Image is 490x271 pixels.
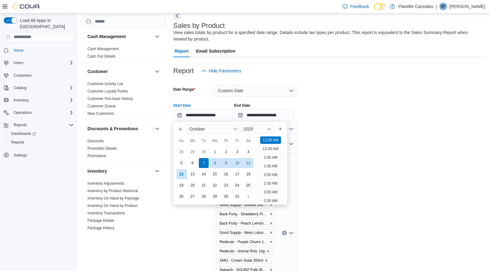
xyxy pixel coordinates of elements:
span: Customer Purchase History [87,96,133,101]
button: Inventory [1,96,76,105]
label: Start Date [173,103,191,108]
div: day-10 [232,158,242,168]
button: Open list of options [289,141,294,146]
div: Button. Open the year selector. 2025 is currently selected. [241,124,274,134]
button: Customer [87,68,152,75]
input: Dark Mode [374,3,387,10]
span: Reports [11,140,24,145]
span: Customers [14,73,32,78]
button: Cash Management [154,33,161,40]
img: Cova [12,3,40,10]
div: day-20 [188,180,198,190]
span: Back Forty - Peach Lemonade .95g [220,220,268,226]
span: Settings [14,153,27,158]
input: Press the down key to open a popover containing a calendar. [234,109,294,122]
p: Plantlife Cannabis [398,3,433,10]
div: Tu [199,136,209,146]
span: SF [441,3,445,10]
input: Press the down key to enter a popover containing a calendar. Press the escape key to close the po... [173,109,233,122]
span: Back Forty - Peach Lemonade .95g [217,220,276,227]
button: Users [11,59,26,67]
div: day-28 [176,147,186,157]
button: Remove XMG - Cream Soda 355ml from selection in this group [265,259,268,262]
button: Remove Redecan - Animal Rntz 14g from selection in this group [266,249,270,253]
span: Settings [11,151,74,159]
button: Operations [1,108,76,117]
a: Cash Management [87,47,119,51]
span: Customers [11,71,74,79]
a: Inventory On Hand by Package [87,196,139,200]
button: Discounts & Promotions [154,125,161,132]
a: Customer Loyalty Points [87,89,128,93]
button: Inventory [11,97,31,104]
ul: Time [256,136,285,202]
div: day-1 [243,191,253,201]
span: Good Supply - Neon Lotus 7g [217,229,276,236]
div: Mo [188,136,198,146]
a: Settings [11,152,29,159]
span: Redecan - Purple Churro 14g [217,239,276,245]
span: Good Supply - Neon Lotus 7g [220,230,268,236]
div: day-5 [176,158,186,168]
div: day-30 [199,147,209,157]
div: day-6 [188,158,198,168]
h3: Discounts & Promotions [87,126,138,132]
div: Fr [232,136,242,146]
button: Open list of options [289,230,294,235]
h3: Sales by Product [173,22,225,29]
div: day-28 [199,191,209,201]
button: Discounts & Promotions [87,126,152,132]
span: Cash Management [87,46,119,51]
a: Home [11,47,26,54]
a: Inventory Transactions [87,211,125,215]
button: Inventory [87,168,152,174]
li: 3:30 AM [261,197,280,204]
div: day-17 [232,169,242,179]
div: day-9 [221,158,231,168]
button: Cash Management [87,33,152,40]
span: Home [14,48,24,53]
button: Customer [154,68,161,75]
div: day-29 [188,147,198,157]
span: Dashboards [9,130,74,137]
div: day-11 [243,158,253,168]
span: Inventory On Hand by Product [87,203,137,208]
div: Customer [82,80,166,120]
a: Inventory by Product Historical [87,189,138,193]
a: Package History [87,226,114,230]
button: Home [1,46,76,55]
span: Reports [14,123,27,127]
h3: Customer [87,68,108,75]
div: Inventory [82,180,166,264]
div: day-14 [199,169,209,179]
div: View sales totals by product for a specified date range. Details include tax types per product. T... [173,29,482,42]
span: XMG - Cream Soda 355ml [217,257,271,264]
span: Reports [9,139,74,146]
span: Users [11,59,74,67]
div: day-1 [210,147,220,157]
span: Catalog [14,85,26,90]
a: Cash Out Details [87,54,116,58]
span: Dashboards [11,131,36,136]
div: day-19 [176,180,186,190]
div: day-16 [221,169,231,179]
div: day-7 [199,158,209,168]
span: Back Forty - Strawberry Pink Disposable .95g [220,211,268,217]
div: Su [176,136,186,146]
span: Promotions [87,153,106,158]
button: Settings [1,150,76,159]
div: day-22 [210,180,220,190]
span: Redecan - Animal Rntz 14g [220,248,265,254]
span: Operations [14,110,32,115]
a: Promotion Details [87,146,117,151]
li: 3:00 AM [261,188,280,196]
span: Promotion Details [87,146,117,151]
div: Discounts & Promotions [82,137,166,162]
span: Users [14,60,23,65]
span: Load All Apps in [GEOGRAPHIC_DATA] [17,17,74,30]
span: Catalog [11,84,74,92]
button: Users [1,58,76,67]
a: Dashboards [9,130,38,137]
